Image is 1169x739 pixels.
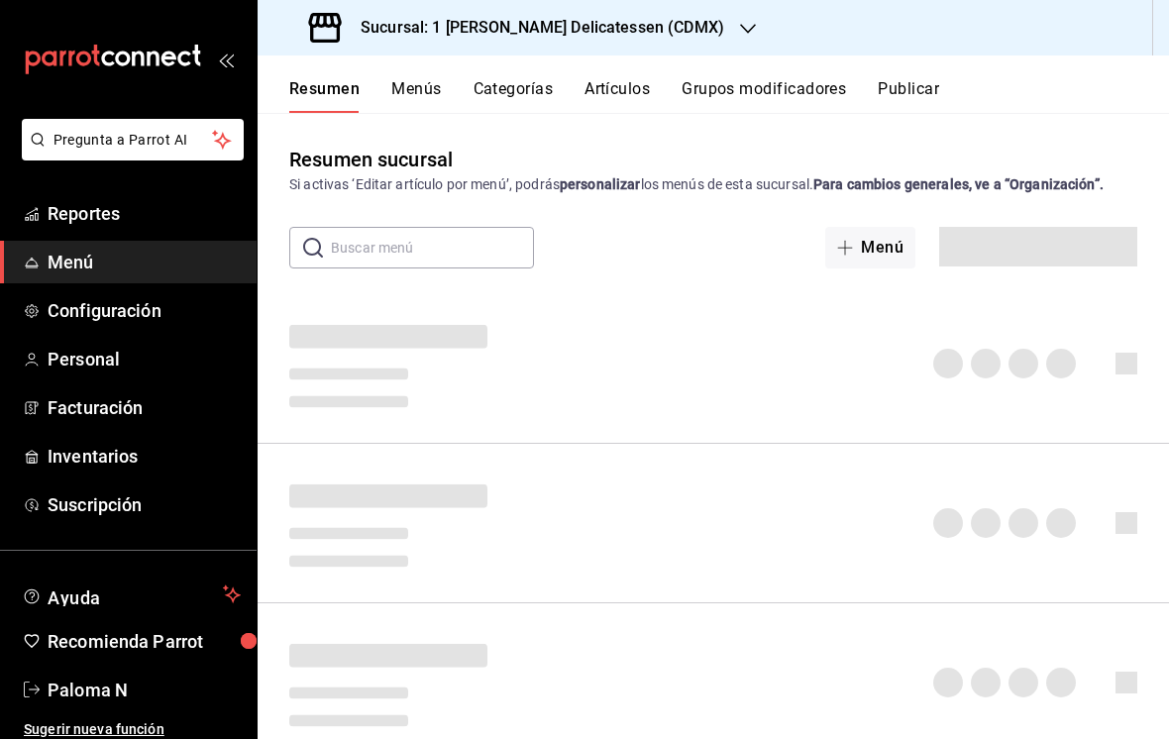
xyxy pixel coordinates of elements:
span: Recomienda Parrot [48,628,241,655]
strong: personalizar [560,176,641,192]
span: Configuración [48,297,241,324]
span: Paloma N [48,677,241,703]
span: Personal [48,346,241,372]
button: Publicar [878,79,939,113]
span: Ayuda [48,582,215,606]
button: Artículos [584,79,650,113]
span: Suscripción [48,491,241,518]
div: Resumen sucursal [289,145,453,174]
button: Resumen [289,79,360,113]
span: Reportes [48,200,241,227]
button: Menú [825,227,915,268]
strong: Para cambios generales, ve a “Organización”. [813,176,1104,192]
button: Categorías [474,79,554,113]
button: Grupos modificadores [682,79,846,113]
div: navigation tabs [289,79,1169,113]
a: Pregunta a Parrot AI [14,144,244,164]
h3: Sucursal: 1 [PERSON_NAME] Delicatessen (CDMX) [345,16,724,40]
button: Pregunta a Parrot AI [22,119,244,160]
div: Si activas ‘Editar artículo por menú’, podrás los menús de esta sucursal. [289,174,1137,195]
span: Inventarios [48,443,241,470]
span: Pregunta a Parrot AI [53,130,213,151]
input: Buscar menú [331,228,534,267]
button: open_drawer_menu [218,52,234,67]
span: Facturación [48,394,241,421]
button: Menús [391,79,441,113]
span: Menú [48,249,241,275]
